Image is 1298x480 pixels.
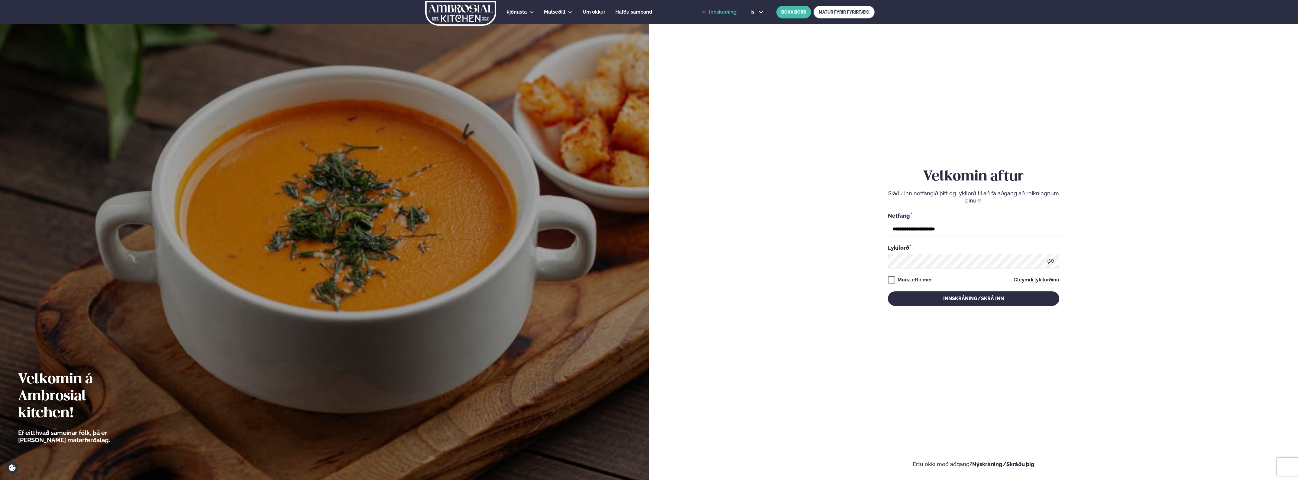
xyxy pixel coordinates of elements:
a: Hafðu samband [615,8,652,16]
a: MATUR FYRIR FYRIRTÆKI [814,6,875,18]
p: Ef eitthvað sameinar fólk, þá er [PERSON_NAME] matarferðalag. [18,429,144,444]
div: Netfang [888,212,1059,219]
div: Lykilorð [888,244,1059,251]
h2: Velkomin á Ambrosial kitchen! [18,371,144,422]
span: Þjónusta [507,9,527,15]
button: Innskráning/Skrá inn [888,291,1059,306]
a: Matseðill [544,8,565,16]
a: Cookie settings [6,462,18,474]
span: Matseðill [544,9,565,15]
h2: Velkomin aftur [888,168,1059,185]
a: Um okkur [583,8,605,16]
a: Nýskráning/Skráðu þig [972,461,1034,467]
p: Sláðu inn netfangið þitt og lykilorð til að fá aðgang að reikningnum þínum [888,190,1059,204]
button: is [746,10,768,15]
button: BÓKA BORÐ [776,6,811,18]
a: Þjónusta [507,8,527,16]
a: Gleymdi lykilorðinu [1014,277,1059,282]
p: Ertu ekki með aðgang? [667,461,1280,468]
img: logo [425,1,497,26]
span: is [750,10,756,15]
span: Um okkur [583,9,605,15]
a: Innskráning [702,9,736,15]
span: Hafðu samband [615,9,652,15]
